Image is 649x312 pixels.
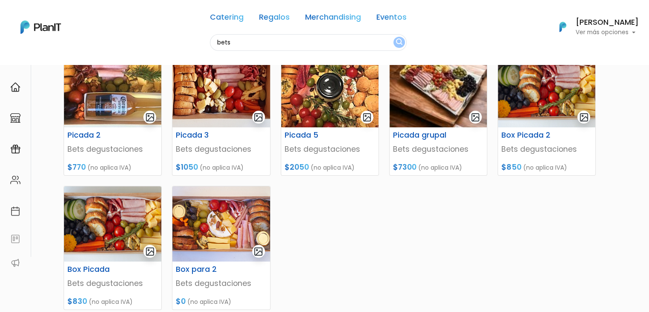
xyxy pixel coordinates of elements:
img: thumb_thumb_1.5_picada_basic_sin_bebida.png [498,52,595,127]
h6: Box Picada 2 [496,131,564,140]
a: Catering [210,14,244,24]
span: $770 [67,162,86,172]
h6: Box Picada [62,265,130,274]
div: ¿Necesitás ayuda? [44,8,123,25]
img: campaigns-02234683943229c281be62815700db0a1741e53638e28bf9629b52c665b00959.svg [10,144,20,154]
img: marketplace-4ceaa7011d94191e9ded77b95e3339b90024bf715f7c57f8cf31f2d8c509eaba.svg [10,113,20,123]
a: gallery-light Box Picada Bets degustaciones $830 (no aplica IVA) [64,186,162,310]
a: Eventos [376,14,407,24]
span: (no aplica IVA) [418,163,462,172]
img: search_button-432b6d5273f82d61273b3651a40e1bd1b912527efae98b1b7a1b2c0702e16a8d.svg [396,38,402,47]
p: Ver más opciones [576,29,639,35]
p: Bets degustaciones [393,144,483,155]
img: thumb_thumb_1.5_picada_basic_sin_bebida.png [64,186,161,262]
p: Bets degustaciones [176,278,266,289]
h6: Picada 5 [279,131,347,140]
span: $2050 [285,162,309,172]
img: thumb_portada_picada_5_.jpg [281,52,378,127]
img: thumb_WhatsApp_Image_2023-07-06_at_13.35.34.jpeg [390,52,487,127]
a: Merchandising [305,14,361,24]
h6: Box para 2 [171,265,238,274]
img: thumb_Picada_para_2.jpeg [172,52,270,127]
p: Bets degustaciones [67,278,158,289]
span: $850 [501,162,521,172]
span: (no aplica IVA) [311,163,355,172]
a: gallery-light Picada 2 Bets degustaciones $770 (no aplica IVA) [64,52,162,176]
img: thumb_thumb_1.5_picada_premium.png [172,186,270,262]
span: (no aplica IVA) [89,297,133,306]
p: Bets degustaciones [501,144,592,155]
a: gallery-light Box Picada 2 Bets degustaciones $850 (no aplica IVA) [498,52,596,176]
img: PlanIt Logo [553,18,572,36]
img: partners-52edf745621dab592f3b2c58e3bca9d71375a7ef29c3b500c9f145b62cc070d4.svg [10,258,20,268]
span: (no aplica IVA) [200,163,244,172]
p: Bets degustaciones [176,144,266,155]
span: $830 [67,296,87,306]
h6: Picada 2 [62,131,130,140]
a: Regalos [259,14,290,24]
img: gallery-light [471,112,480,122]
img: gallery-light [145,112,155,122]
a: gallery-light Picada 3 Bets degustaciones $1050 (no aplica IVA) [172,52,270,176]
img: thumb_PICADA_2_BETS.jpg [64,52,161,127]
img: people-662611757002400ad9ed0e3c099ab2801c6687ba6c219adb57efc949bc21e19d.svg [10,175,20,185]
img: calendar-87d922413cdce8b2cf7b7f5f62616a5cf9e4887200fb71536465627b3292af00.svg [10,206,20,216]
span: $0 [176,296,186,306]
img: gallery-light [362,112,372,122]
a: gallery-light Picada 5 Bets degustaciones $2050 (no aplica IVA) [281,52,379,176]
h6: Picada grupal [388,131,455,140]
img: gallery-light [579,112,589,122]
button: PlanIt Logo [PERSON_NAME] Ver más opciones [548,16,639,38]
img: gallery-light [253,112,263,122]
span: (no aplica IVA) [87,163,131,172]
p: Bets degustaciones [67,144,158,155]
img: gallery-light [145,247,155,256]
img: PlanIt Logo [20,21,61,34]
a: gallery-light Box para 2 Bets degustaciones $0 (no aplica IVA) [172,186,270,310]
span: $7300 [393,162,416,172]
img: feedback-78b5a0c8f98aac82b08bfc38622c3050aee476f2c9584af64705fc4e61158814.svg [10,234,20,244]
h6: Picada 3 [171,131,238,140]
span: $1050 [176,162,198,172]
input: Buscá regalos, desayunos, y más [210,34,407,51]
a: gallery-light Picada grupal Bets degustaciones $7300 (no aplica IVA) [389,52,487,176]
img: gallery-light [253,247,263,256]
h6: [PERSON_NAME] [576,19,639,26]
span: (no aplica IVA) [523,163,567,172]
p: Bets degustaciones [285,144,375,155]
span: (no aplica IVA) [187,297,231,306]
img: home-e721727adea9d79c4d83392d1f703f7f8bce08238fde08b1acbfd93340b81755.svg [10,82,20,92]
